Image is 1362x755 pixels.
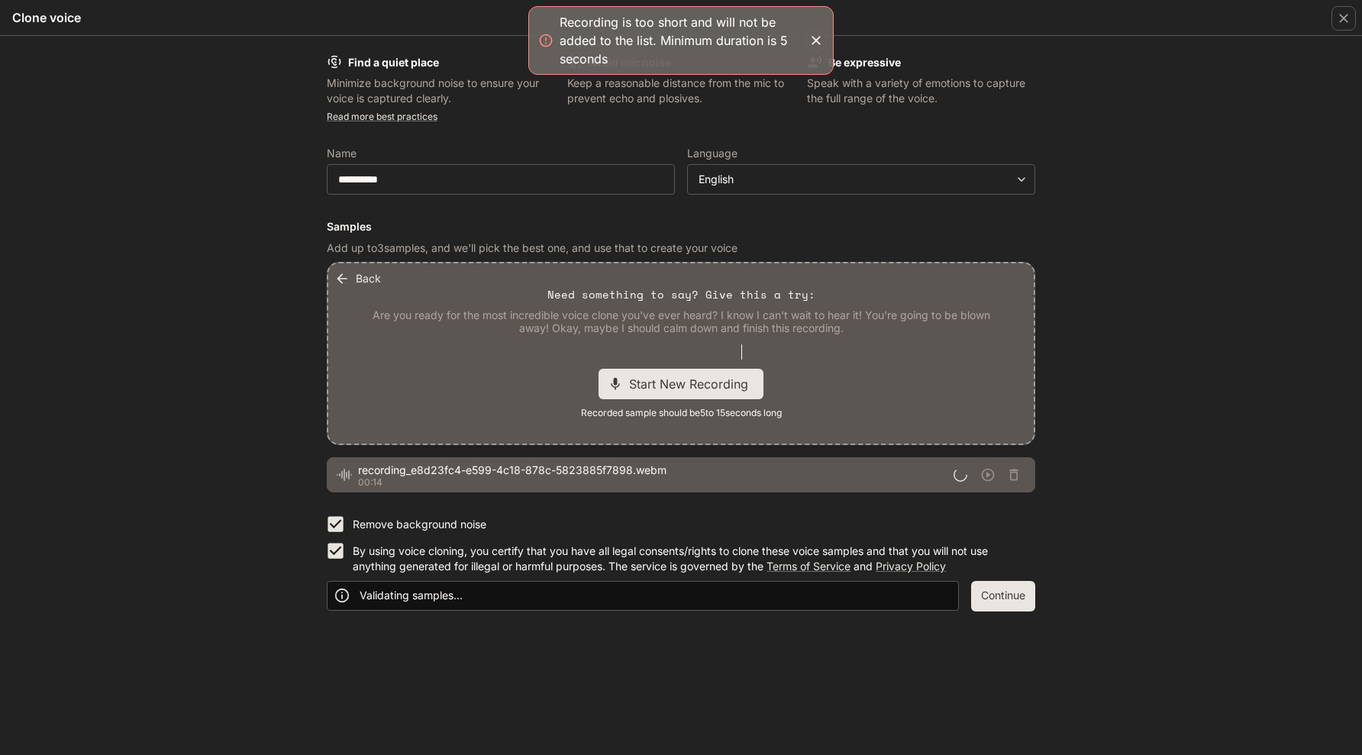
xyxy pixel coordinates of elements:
[971,581,1035,611] button: Continue
[807,76,1035,106] p: Speak with a variety of emotions to capture the full range of the voice.
[365,308,997,335] p: Are you ready for the most incredible voice clone you've ever heard? I know I can't wait to hear ...
[547,287,815,302] p: Need something to say? Give this a try:
[331,263,387,294] button: Back
[767,560,850,573] a: Terms of Service
[327,219,1035,234] h6: Samples
[560,13,802,68] div: Recording is too short and will not be added to the list. Minimum duration is 5 seconds
[567,76,796,106] p: Keep a reasonable distance from the mic to prevent echo and plosives.
[348,56,439,69] b: Find a quiet place
[327,76,555,106] p: Minimize background noise to ensure your voice is captured clearly.
[360,582,463,609] div: Validating samples...
[358,463,954,478] span: recording_e8d23fc4-e599-4c18-878c-5823885f7898.webm
[828,56,901,69] b: Be expressive
[358,478,954,487] p: 00:14
[327,240,1035,256] p: Add up to 3 samples, and we'll pick the best one, and use that to create your voice
[327,148,357,159] p: Name
[629,375,757,393] span: Start New Recording
[581,405,782,421] span: Recorded sample should be 5 to 15 seconds long
[353,517,486,532] p: Remove background noise
[327,111,437,122] a: Read more best practices
[699,172,1010,187] div: English
[687,148,737,159] p: Language
[688,172,1034,187] div: English
[12,9,81,26] h5: Clone voice
[599,369,763,399] div: Start New Recording
[353,544,1023,574] p: By using voice cloning, you certify that you have all legal consents/rights to clone these voice ...
[876,560,946,573] a: Privacy Policy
